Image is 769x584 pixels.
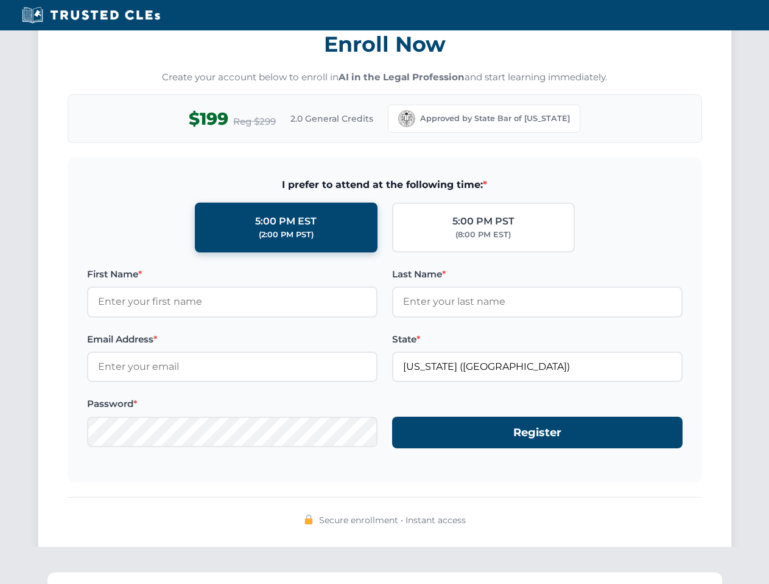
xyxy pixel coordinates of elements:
[189,105,228,133] span: $199
[233,114,276,129] span: Reg $299
[87,397,377,411] label: Password
[339,71,465,83] strong: AI in the Legal Profession
[304,515,314,524] img: 🔒
[87,177,683,193] span: I prefer to attend at the following time:
[68,25,702,63] h3: Enroll Now
[87,267,377,282] label: First Name
[398,110,415,127] img: California Bar
[392,352,683,382] input: California (CA)
[18,6,164,24] img: Trusted CLEs
[392,287,683,317] input: Enter your last name
[87,287,377,317] input: Enter your first name
[420,113,570,125] span: Approved by State Bar of [US_STATE]
[455,229,511,241] div: (8:00 PM EST)
[87,332,377,347] label: Email Address
[290,112,373,125] span: 2.0 General Credits
[392,417,683,449] button: Register
[87,352,377,382] input: Enter your email
[68,71,702,85] p: Create your account below to enroll in and start learning immediately.
[255,214,317,229] div: 5:00 PM EST
[452,214,514,229] div: 5:00 PM PST
[259,229,314,241] div: (2:00 PM PST)
[392,267,683,282] label: Last Name
[319,513,466,527] span: Secure enrollment • Instant access
[392,332,683,347] label: State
